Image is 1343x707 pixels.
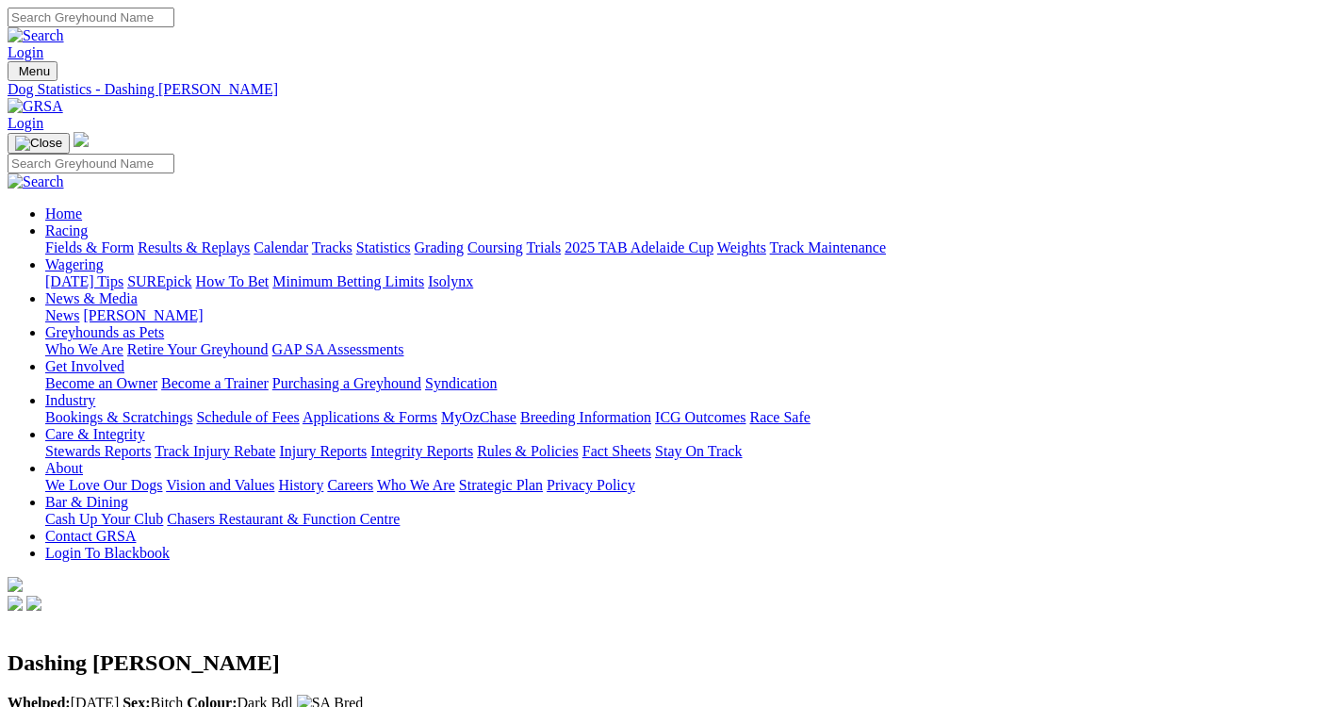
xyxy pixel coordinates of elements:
[45,477,162,493] a: We Love Our Dogs
[272,341,404,357] a: GAP SA Assessments
[45,358,124,374] a: Get Involved
[138,239,250,255] a: Results & Replays
[8,61,57,81] button: Toggle navigation
[45,307,79,323] a: News
[377,477,455,493] a: Who We Are
[356,239,411,255] a: Statistics
[45,528,136,544] a: Contact GRSA
[8,8,174,27] input: Search
[196,409,299,425] a: Schedule of Fees
[477,443,579,459] a: Rules & Policies
[45,375,157,391] a: Become an Owner
[45,511,1335,528] div: Bar & Dining
[8,81,1335,98] a: Dog Statistics - Dashing [PERSON_NAME]
[370,443,473,459] a: Integrity Reports
[45,206,82,222] a: Home
[8,115,43,131] a: Login
[526,239,561,255] a: Trials
[655,409,745,425] a: ICG Outcomes
[441,409,516,425] a: MyOzChase
[15,136,62,151] img: Close
[45,494,128,510] a: Bar & Dining
[8,650,1335,676] h2: Dashing [PERSON_NAME]
[45,426,145,442] a: Care & Integrity
[520,409,651,425] a: Breeding Information
[45,443,1335,460] div: Care & Integrity
[45,273,1335,290] div: Wagering
[45,477,1335,494] div: About
[45,545,170,561] a: Login To Blackbook
[8,133,70,154] button: Toggle navigation
[8,596,23,611] img: facebook.svg
[278,477,323,493] a: History
[45,341,123,357] a: Who We Are
[167,511,400,527] a: Chasers Restaurant & Function Centre
[45,409,1335,426] div: Industry
[312,239,352,255] a: Tracks
[127,273,191,289] a: SUREpick
[459,477,543,493] a: Strategic Plan
[45,375,1335,392] div: Get Involved
[45,273,123,289] a: [DATE] Tips
[45,239,1335,256] div: Racing
[74,132,89,147] img: logo-grsa-white.png
[428,273,473,289] a: Isolynx
[45,324,164,340] a: Greyhounds as Pets
[565,239,713,255] a: 2025 TAB Adelaide Cup
[415,239,464,255] a: Grading
[582,443,651,459] a: Fact Sheets
[467,239,523,255] a: Coursing
[8,577,23,592] img: logo-grsa-white.png
[655,443,742,459] a: Stay On Track
[155,443,275,459] a: Track Injury Rebate
[8,154,174,173] input: Search
[45,307,1335,324] div: News & Media
[749,409,810,425] a: Race Safe
[327,477,373,493] a: Careers
[45,239,134,255] a: Fields & Form
[303,409,437,425] a: Applications & Forms
[45,409,192,425] a: Bookings & Scratchings
[19,64,50,78] span: Menu
[45,460,83,476] a: About
[8,44,43,60] a: Login
[45,341,1335,358] div: Greyhounds as Pets
[45,392,95,408] a: Industry
[83,307,203,323] a: [PERSON_NAME]
[254,239,308,255] a: Calendar
[45,443,151,459] a: Stewards Reports
[425,375,497,391] a: Syndication
[196,273,270,289] a: How To Bet
[127,341,269,357] a: Retire Your Greyhound
[161,375,269,391] a: Become a Trainer
[8,173,64,190] img: Search
[272,273,424,289] a: Minimum Betting Limits
[8,27,64,44] img: Search
[8,98,63,115] img: GRSA
[166,477,274,493] a: Vision and Values
[272,375,421,391] a: Purchasing a Greyhound
[547,477,635,493] a: Privacy Policy
[279,443,367,459] a: Injury Reports
[45,256,104,272] a: Wagering
[45,222,88,238] a: Racing
[770,239,886,255] a: Track Maintenance
[26,596,41,611] img: twitter.svg
[45,290,138,306] a: News & Media
[717,239,766,255] a: Weights
[45,511,163,527] a: Cash Up Your Club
